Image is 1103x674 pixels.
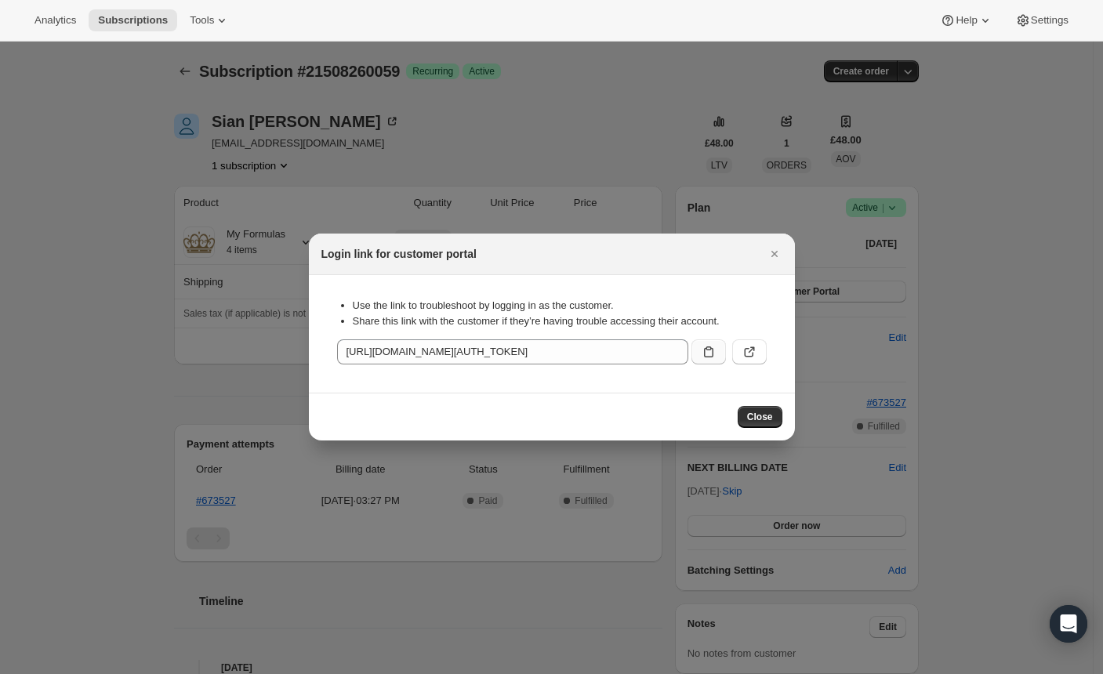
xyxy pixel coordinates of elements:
h2: Login link for customer portal [321,246,477,262]
button: Subscriptions [89,9,177,31]
span: Close [747,411,773,423]
button: Close [738,406,782,428]
span: Help [956,14,977,27]
button: Close [764,243,786,265]
div: Open Intercom Messenger [1050,605,1087,643]
span: Subscriptions [98,14,168,27]
li: Share this link with the customer if they’re having trouble accessing their account. [353,313,767,329]
button: Tools [180,9,239,31]
button: Help [931,9,1002,31]
span: Settings [1031,14,1069,27]
button: Analytics [25,9,85,31]
button: Settings [1006,9,1078,31]
span: Tools [190,14,214,27]
li: Use the link to troubleshoot by logging in as the customer. [353,298,767,313]
span: Analytics [34,14,76,27]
